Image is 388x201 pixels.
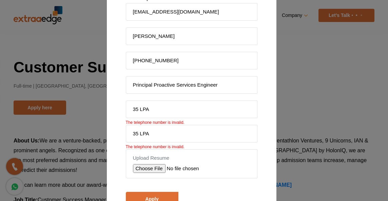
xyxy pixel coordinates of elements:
[133,155,250,161] label: Upload Resume
[126,125,257,142] input: Expected CTC
[126,27,257,45] input: Name
[126,120,185,125] span: The telephone number is invalid.
[126,100,257,118] input: Current CTC
[126,76,257,94] input: Position
[126,144,185,149] span: The telephone number is invalid.
[126,52,257,69] input: Mobile
[126,3,257,21] input: Email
